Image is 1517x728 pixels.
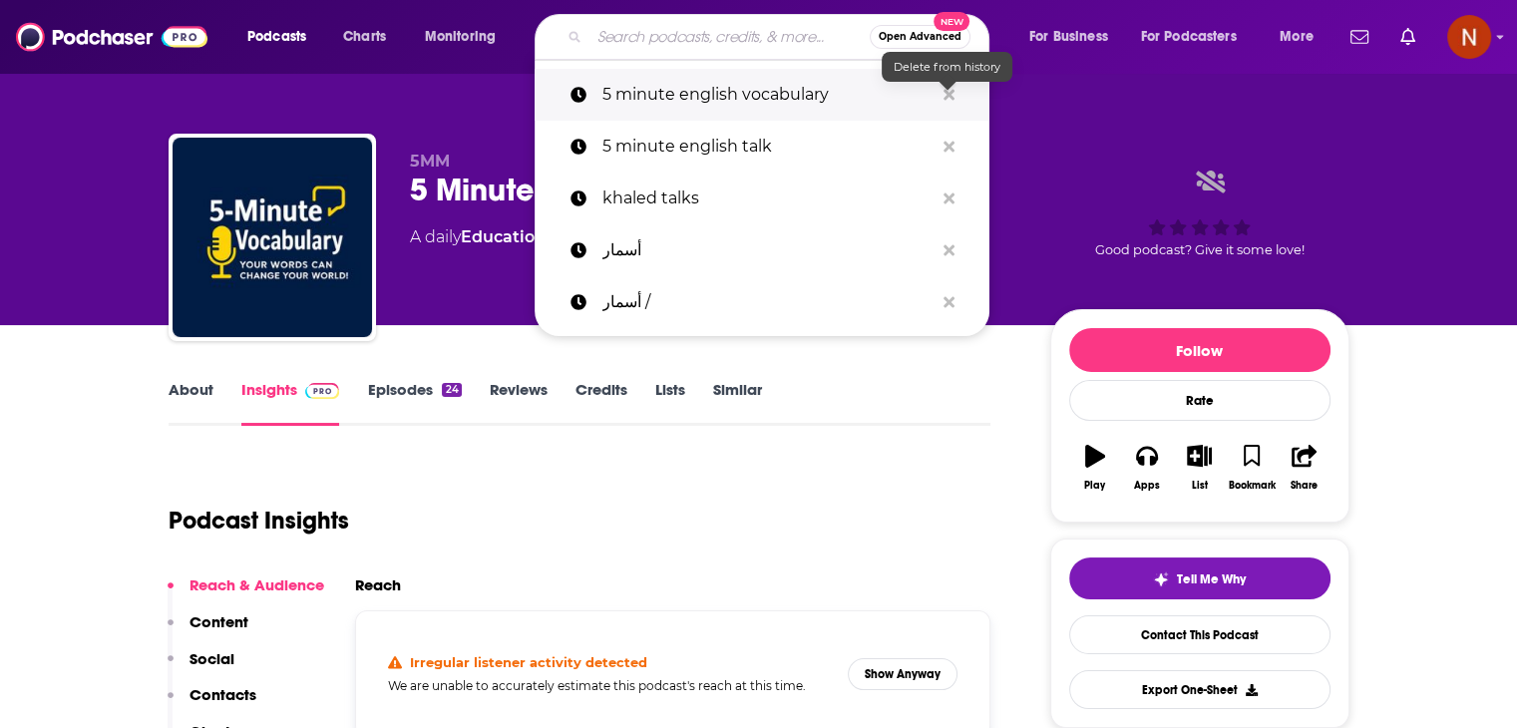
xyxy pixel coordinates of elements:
a: أسمار [535,224,989,276]
div: Rate [1069,380,1330,421]
span: Tell Me Why [1177,571,1246,587]
h2: Reach [355,575,401,594]
a: Lists [655,380,685,426]
p: 5 minute english talk [602,121,934,173]
button: List [1173,432,1225,504]
div: List [1192,480,1208,492]
h1: Podcast Insights [169,506,349,536]
button: open menu [233,21,332,53]
a: Show notifications dropdown [1342,20,1376,54]
button: Play [1069,432,1121,504]
span: For Business [1029,23,1108,51]
button: Share [1278,432,1329,504]
button: Social [168,649,234,686]
span: Open Advanced [879,32,961,42]
a: Show notifications dropdown [1392,20,1423,54]
p: Reach & Audience [190,575,324,594]
div: Bookmark [1228,480,1275,492]
img: User Profile [1447,15,1491,59]
button: open menu [411,21,522,53]
p: Social [190,649,234,668]
div: Play [1084,480,1105,492]
p: أسمار [602,224,934,276]
div: Share [1291,480,1318,492]
button: Show Anyway [848,658,957,690]
div: Apps [1134,480,1160,492]
a: 5 minute english vocabulary [535,69,989,121]
button: Open AdvancedNew [870,25,970,49]
div: A daily podcast [410,225,609,249]
a: Credits [575,380,627,426]
button: open menu [1015,21,1133,53]
button: Export One-Sheet [1069,670,1330,709]
span: New [934,12,969,31]
img: 5 Minute English Vocabulary Show [173,138,372,337]
span: Podcasts [247,23,306,51]
button: Content [168,612,248,649]
div: Search podcasts, credits, & more... [554,14,1008,60]
h5: We are unable to accurately estimate this podcast's reach at this time. [388,678,833,693]
a: About [169,380,213,426]
button: open menu [1128,21,1266,53]
span: Charts [343,23,386,51]
a: 5 minute english talk [535,121,989,173]
span: Logged in as AdelNBM [1447,15,1491,59]
button: Reach & Audience [168,575,324,612]
button: tell me why sparkleTell Me Why [1069,557,1330,599]
p: Contacts [190,685,256,704]
button: Apps [1121,432,1173,504]
button: open menu [1266,21,1338,53]
a: Reviews [490,380,548,426]
button: Follow [1069,328,1330,372]
a: Education [461,227,546,246]
a: Contact This Podcast [1069,615,1330,654]
a: أسمار / [535,276,989,328]
span: Good podcast? Give it some love! [1095,242,1305,257]
a: Episodes24 [367,380,461,426]
span: For Podcasters [1141,23,1237,51]
div: Good podcast? Give it some love! [1050,152,1349,275]
span: 5MM [410,152,450,171]
a: Similar [713,380,762,426]
p: أسمار / [602,276,934,328]
p: khaled talks [602,173,934,224]
input: Search podcasts, credits, & more... [589,21,870,53]
button: Bookmark [1226,432,1278,504]
span: Monitoring [425,23,496,51]
a: InsightsPodchaser Pro [241,380,340,426]
a: Charts [330,21,398,53]
div: 24 [442,383,461,397]
img: Podchaser - Follow, Share and Rate Podcasts [16,18,207,56]
a: khaled talks [535,173,989,224]
span: More [1280,23,1314,51]
h4: Irregular listener activity detected [410,654,647,670]
button: Contacts [168,685,256,722]
p: Content [190,612,248,631]
button: Show profile menu [1447,15,1491,59]
p: 5 minute english vocabulary [602,69,934,121]
img: tell me why sparkle [1153,571,1169,587]
img: Podchaser Pro [305,383,340,399]
div: Delete from history [882,52,1012,82]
